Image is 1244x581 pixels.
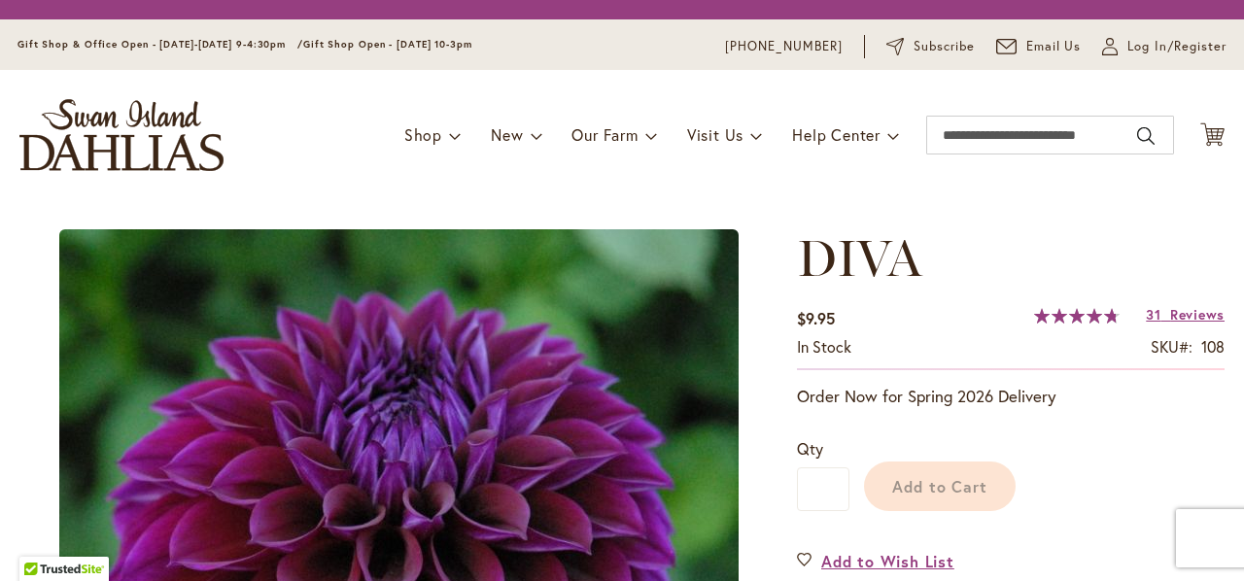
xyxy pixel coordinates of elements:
span: Log In/Register [1127,37,1227,56]
div: Availability [797,336,851,359]
span: Our Farm [571,124,638,145]
div: 108 [1201,336,1225,359]
a: Log In/Register [1102,37,1227,56]
span: $9.95 [797,308,835,328]
strong: SKU [1151,336,1192,357]
span: Reviews [1170,305,1225,324]
span: Gift Shop & Office Open - [DATE]-[DATE] 9-4:30pm / [17,38,303,51]
a: Email Us [996,37,1082,56]
span: Email Us [1026,37,1082,56]
span: Visit Us [687,124,743,145]
span: Add to Wish List [821,550,954,572]
span: DIVA [797,227,921,289]
span: Shop [404,124,442,145]
span: Gift Shop Open - [DATE] 10-3pm [303,38,472,51]
a: 31 Reviews [1146,305,1225,324]
iframe: Launch Accessibility Center [15,512,69,566]
a: Add to Wish List [797,550,954,572]
span: Qty [797,438,823,459]
span: Help Center [792,124,881,145]
a: store logo [19,99,224,171]
span: New [491,124,523,145]
span: Subscribe [914,37,975,56]
div: 95% [1034,308,1120,324]
span: In stock [797,336,851,357]
p: Order Now for Spring 2026 Delivery [797,385,1225,408]
a: [PHONE_NUMBER] [725,37,843,56]
span: 31 [1146,305,1160,324]
a: Subscribe [886,37,975,56]
button: Search [1137,120,1155,152]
